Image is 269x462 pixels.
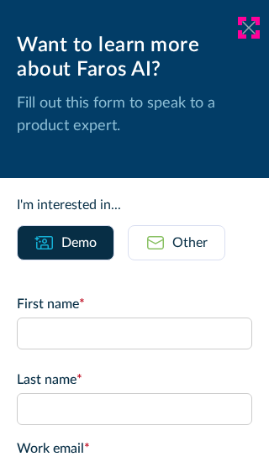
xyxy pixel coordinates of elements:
label: First name [17,294,252,314]
label: Last name [17,370,252,390]
div: Other [172,233,208,253]
label: Work email [17,438,252,459]
p: Fill out this form to speak to a product expert. [17,92,252,138]
div: I'm interested in... [17,195,252,215]
div: Want to learn more about Faros AI? [17,34,252,82]
div: Demo [61,233,97,253]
